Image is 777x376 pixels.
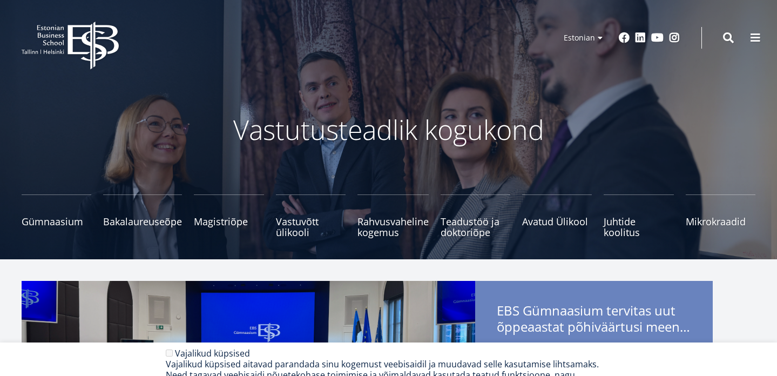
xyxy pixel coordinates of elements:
[103,194,182,238] a: Bakalaureuseõpe
[497,303,691,338] span: EBS Gümnaasium tervitas uut
[194,194,263,238] a: Magistriõpe
[276,194,346,238] a: Vastuvõtt ülikooli
[619,32,630,43] a: Facebook
[651,32,664,43] a: Youtube
[604,194,673,238] a: Juhtide koolitus
[522,194,592,238] a: Avatud Ülikool
[357,216,429,238] span: Rahvusvaheline kogemus
[22,194,91,238] a: Gümnaasium
[276,216,346,238] span: Vastuvõtt ülikooli
[103,113,675,146] p: Vastutusteadlik kogukond
[686,194,755,238] a: Mikrokraadid
[669,32,680,43] a: Instagram
[686,216,755,227] span: Mikrokraadid
[604,216,673,238] span: Juhtide koolitus
[441,216,510,238] span: Teadustöö ja doktoriõpe
[194,216,263,227] span: Magistriõpe
[357,194,429,238] a: Rahvusvaheline kogemus
[103,216,182,227] span: Bakalaureuseõpe
[497,319,691,335] span: õppeaastat põhiväärtusi meenutades
[522,216,592,227] span: Avatud Ülikool
[635,32,646,43] a: Linkedin
[441,194,510,238] a: Teadustöö ja doktoriõpe
[22,216,91,227] span: Gümnaasium
[175,347,250,359] label: Vajalikud küpsised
